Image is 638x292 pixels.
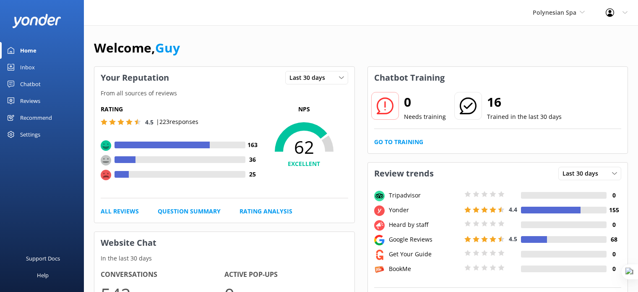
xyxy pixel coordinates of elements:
p: Needs training [404,112,446,121]
div: Reviews [20,92,40,109]
h4: 0 [607,264,621,274]
span: 62 [260,137,348,158]
a: All Reviews [101,207,139,216]
div: Get Your Guide [387,250,462,259]
div: Recommend [20,109,52,126]
p: From all sources of reviews [94,89,354,98]
div: Inbox [20,59,35,76]
div: Chatbot [20,76,41,92]
a: Question Summary [158,207,221,216]
p: In the last 30 days [94,254,354,263]
div: Help [37,267,49,284]
div: BookMe [387,264,462,274]
h4: 36 [245,155,260,164]
div: Home [20,42,36,59]
p: Trained in the last 30 days [487,112,562,121]
img: yonder-white-logo.png [13,14,61,28]
span: Polynesian Spa [533,8,576,16]
span: Last 30 days [289,73,330,82]
p: | 223 responses [156,117,198,126]
div: Settings [20,126,40,143]
h4: 155 [607,205,621,215]
div: Yonder [387,205,462,215]
h1: Welcome, [94,38,180,58]
div: Google Reviews [387,235,462,244]
h4: 0 [607,220,621,229]
span: 4.4 [509,205,517,213]
p: NPS [260,105,348,114]
h4: 25 [245,170,260,179]
h2: 0 [404,92,446,112]
h4: EXCELLENT [260,159,348,168]
span: Last 30 days [562,169,603,178]
h4: Active Pop-ups [224,269,348,280]
h3: Your Reputation [94,67,175,89]
div: Tripadvisor [387,191,462,200]
h3: Review trends [368,163,440,184]
h4: 0 [607,191,621,200]
span: 4.5 [145,118,154,126]
div: Support Docs [26,250,60,267]
h4: 163 [245,140,260,150]
h4: 68 [607,235,621,244]
div: Heard by staff [387,220,462,229]
h2: 16 [487,92,562,112]
h4: 0 [607,250,621,259]
h3: Chatbot Training [368,67,451,89]
h4: Conversations [101,269,224,280]
h5: Rating [101,105,260,114]
span: 4.5 [509,235,517,243]
h3: Website Chat [94,232,354,254]
a: Go to Training [374,137,423,147]
a: Rating Analysis [240,207,292,216]
a: Guy [155,39,180,56]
